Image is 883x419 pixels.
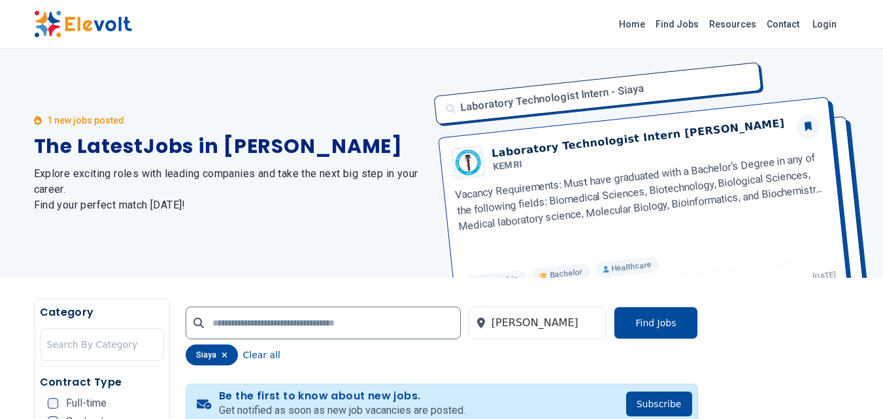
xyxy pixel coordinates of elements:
p: 1 new jobs posted [47,114,124,127]
h5: Contract Type [40,375,164,390]
img: Elevolt [34,10,132,38]
span: Full-time [66,398,107,409]
h1: The Latest Jobs in [PERSON_NAME] [34,135,426,158]
a: Contact [761,14,805,35]
button: Subscribe [626,392,692,416]
h2: Explore exciting roles with leading companies and take the next big step in your career. Find you... [34,166,426,213]
div: siaya [186,344,238,365]
button: Find Jobs [614,307,697,339]
p: Get notified as soon as new job vacancies are posted. [219,403,465,418]
h5: Category [40,305,164,320]
a: Login [805,11,844,37]
a: Resources [704,14,761,35]
input: Full-time [48,398,58,409]
a: Home [614,14,650,35]
a: Find Jobs [650,14,704,35]
h4: Be the first to know about new jobs. [219,390,465,403]
button: Clear all [243,344,280,365]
